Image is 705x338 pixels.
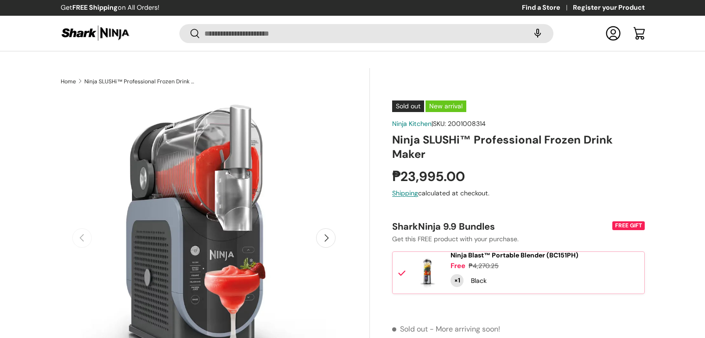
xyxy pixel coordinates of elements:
[448,119,486,128] span: 2001008314
[84,79,196,84] a: Ninja SLUSHi™ Professional Frozen Drink Maker
[392,100,424,112] span: Sold out
[61,77,370,86] nav: Breadcrumbs
[451,274,464,287] div: Quantity
[471,276,487,286] div: Black
[451,251,578,259] a: Ninja Blast™ Portable Blender (BC151PH)
[392,168,467,185] strong: ₱23,995.00
[72,3,118,12] strong: FREE Shipping
[61,79,76,84] a: Home
[451,261,465,271] div: Free
[392,119,432,128] a: Ninja Kitchen
[430,324,500,334] p: - More arriving soon!
[392,188,644,198] div: calculated at checkout.
[392,235,519,243] span: Get this FREE product with your purchase.
[392,189,418,197] a: Shipping
[392,324,428,334] span: Sold out
[469,261,499,271] div: ₱4,270.25
[573,3,645,13] a: Register your Product
[392,132,644,161] h1: Ninja SLUSHi™ Professional Frozen Drink Maker
[522,3,573,13] a: Find a Store
[426,100,466,112] span: New arrival
[61,3,159,13] p: Get on All Orders!
[432,119,486,128] span: |
[61,24,130,42] img: Shark Ninja Philippines
[612,221,645,230] div: FREE GIFT
[433,119,446,128] span: SKU:
[523,23,553,44] speech-search-button: Search by voice
[392,220,610,232] div: SharkNinja 9.9 Bundles
[451,251,578,259] span: Ninja Blast™ Portable Blender (BC151PH)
